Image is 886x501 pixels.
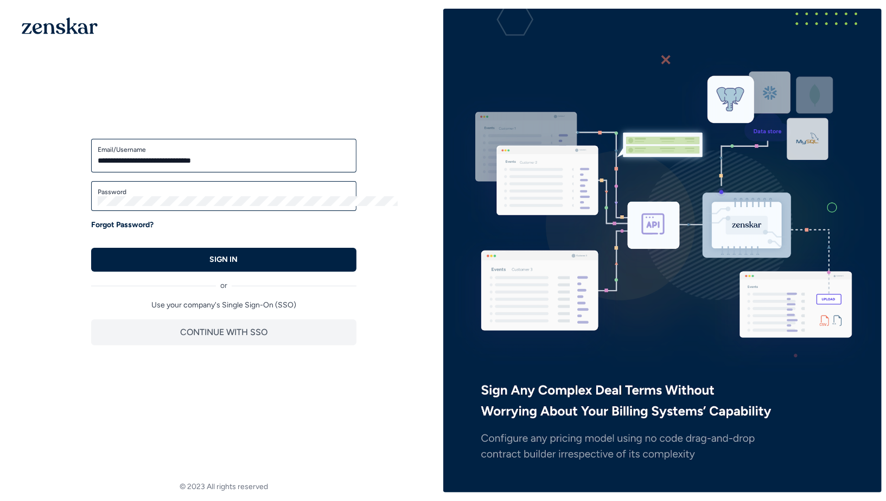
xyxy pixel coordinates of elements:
div: or [91,272,356,291]
p: SIGN IN [209,254,238,265]
button: CONTINUE WITH SSO [91,319,356,345]
footer: © 2023 All rights reserved [4,481,443,492]
img: 1OGAJ2xQqyY4LXKgY66KYq0eOWRCkrZdAb3gUhuVAqdWPZE9SRJmCz+oDMSn4zDLXe31Ii730ItAGKgCKgCCgCikA4Av8PJUP... [22,17,98,34]
label: Password [98,188,350,196]
label: Email/Username [98,145,350,154]
p: Use your company's Single Sign-On (SSO) [91,300,356,311]
a: Forgot Password? [91,220,154,230]
button: SIGN IN [91,248,356,272]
